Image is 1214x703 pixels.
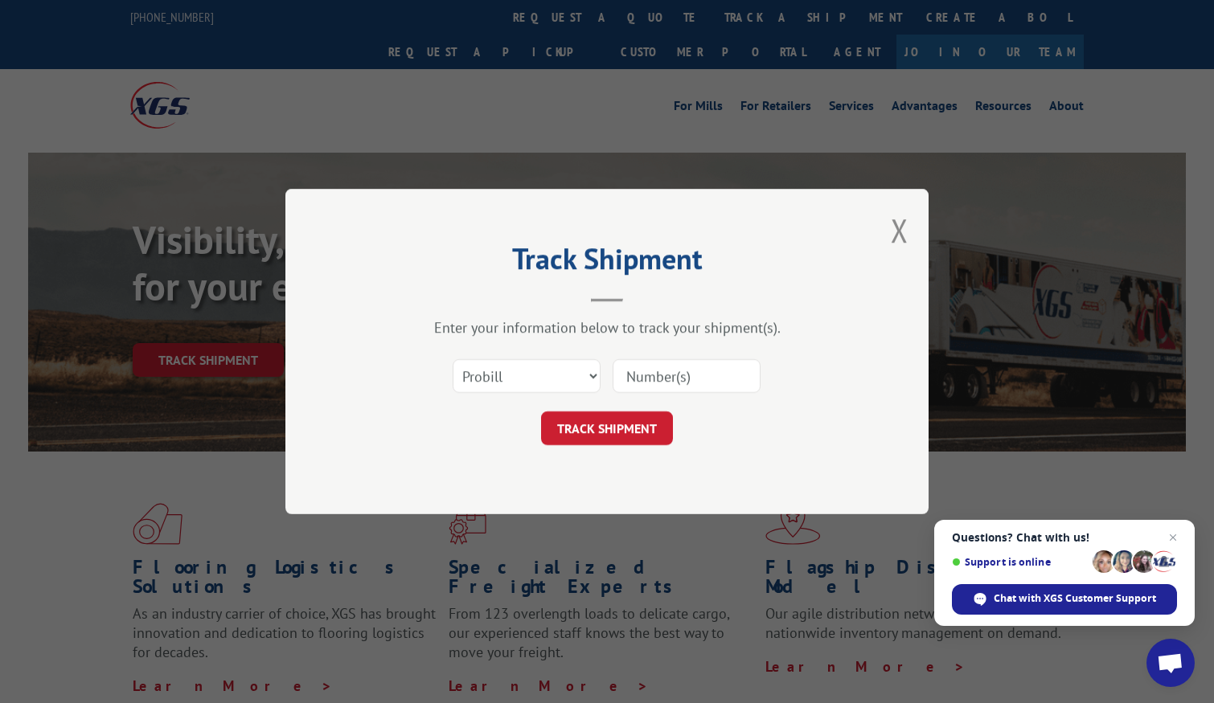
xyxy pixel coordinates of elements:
[994,591,1156,606] span: Chat with XGS Customer Support
[952,531,1177,544] span: Questions? Chat with us!
[891,209,908,251] button: Close modal
[952,556,1087,568] span: Support is online
[541,411,673,445] button: TRACK SHIPMENT
[1163,528,1183,547] span: Close chat
[366,247,848,278] h2: Track Shipment
[952,584,1177,615] div: Chat with XGS Customer Support
[613,359,761,393] input: Number(s)
[1146,639,1195,687] div: Open chat
[366,318,848,337] div: Enter your information below to track your shipment(s).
